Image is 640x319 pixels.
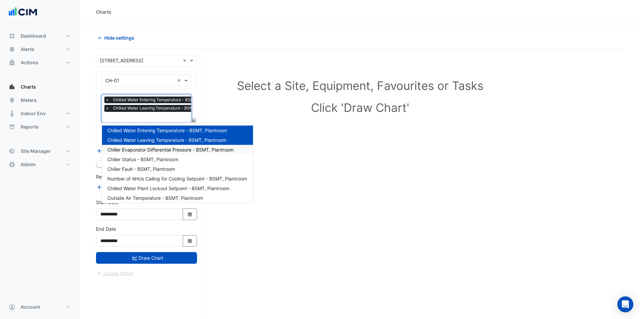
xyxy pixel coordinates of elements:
[96,8,111,15] div: Charts
[9,59,15,66] app-icon: Actions
[104,34,134,41] span: Hide settings
[21,161,36,168] span: Admin
[102,123,253,203] div: Options List
[5,56,75,69] button: Actions
[9,84,15,90] app-icon: Charts
[9,124,15,130] app-icon: Reports
[5,300,75,314] button: Account
[5,43,75,56] button: Alerts
[111,101,609,115] h1: Click 'Draw Chart'
[5,29,75,43] button: Dashboard
[21,84,36,90] span: Charts
[111,105,219,112] span: Chilled Water Leaving Temperature - BSMT, Plantroom
[104,105,110,112] span: ×
[8,5,38,19] img: Company Logo
[21,33,46,39] span: Dashboard
[9,110,15,117] app-icon: Indoor Env
[9,97,15,104] app-icon: Meters
[5,145,75,158] button: Site Manager
[5,120,75,134] button: Reports
[111,79,609,93] h1: Select a Site, Equipment, Favourites or Tasks
[96,173,131,180] label: Reference Lines
[21,304,40,310] span: Account
[9,46,15,53] app-icon: Alerts
[5,80,75,94] button: Charts
[21,97,37,104] span: Meters
[177,77,183,84] span: Clear
[21,124,39,130] span: Reports
[617,296,633,312] div: Open Intercom Messenger
[96,270,134,275] app-escalated-ticket-create-button: Please draw the charts first
[5,158,75,171] button: Admin
[111,97,220,103] span: Chilled Water Entering Temperature - BSMT, Plantroom
[107,176,247,181] span: Number of AHUs Calling for Cooling Setpoint - BSMT, Plantroom
[107,185,229,191] span: Chilled Water Plant Lockout Setpoint - BSMT, Plantroom
[107,128,227,133] span: Chilled Water Entering Temperature - BSMT, Plantroom
[107,166,175,172] span: Chiller Fault - BSMT, Plantroom
[21,46,34,53] span: Alerts
[9,33,15,39] app-icon: Dashboard
[21,148,51,155] span: Site Manager
[104,97,110,103] span: ×
[5,94,75,107] button: Meters
[191,118,197,124] span: Choose Function
[21,110,46,117] span: Indoor Env
[96,147,136,155] button: Add Equipment
[107,137,226,143] span: Chilled Water Leaving Temperature - BSMT, Plantroom
[96,183,146,191] button: Add Reference Line
[187,211,193,217] fa-icon: Select Date
[96,225,116,232] label: End Date
[9,161,15,168] app-icon: Admin
[96,252,197,264] button: Draw Chart
[107,157,178,162] span: Chiller Status - BSMT, Plantroom
[107,147,234,153] span: Chiller Evaporator Differential Pressure - BSMT, Plantroom
[9,148,15,155] app-icon: Site Manager
[21,59,38,66] span: Actions
[96,32,139,44] button: Hide settings
[107,195,203,201] span: Outside Air Temperature - BSMT, Plantroom
[96,199,118,206] label: Start Date
[187,238,193,244] fa-icon: Select Date
[183,57,188,64] span: Clear
[5,107,75,120] button: Indoor Env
